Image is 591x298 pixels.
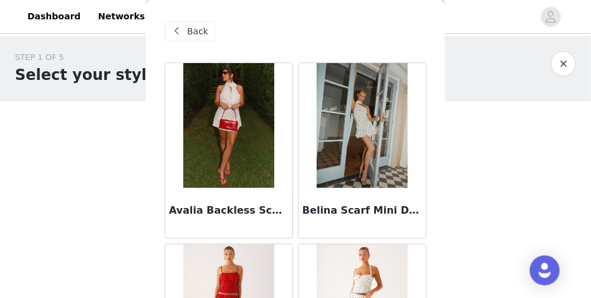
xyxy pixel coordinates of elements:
[90,2,152,31] a: Networks
[302,203,422,218] h3: Belina Scarf Mini Dress - White Polkadot
[20,2,88,31] a: Dashboard
[545,7,557,27] div: avatar
[187,25,208,38] span: Back
[15,64,173,86] h1: Select your styles!
[183,63,274,188] img: Avalia Backless Scarf Mini Dress - White Polka Dot
[15,51,173,64] div: STEP 1 OF 5
[317,63,407,188] img: Belina Scarf Mini Dress - White Polkadot
[169,203,289,218] h3: Avalia Backless Scarf Mini Dress - White Polka Dot
[530,256,560,286] div: Open Intercom Messenger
